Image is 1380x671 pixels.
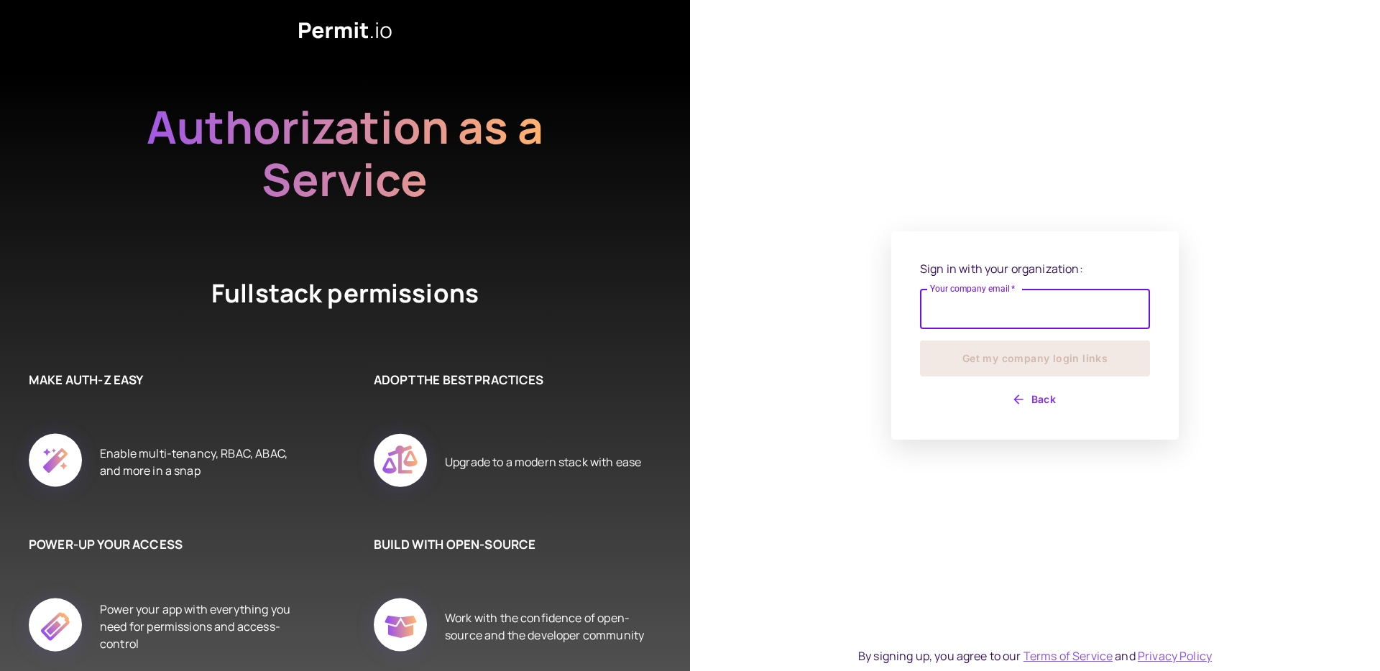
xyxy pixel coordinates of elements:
div: Power your app with everything you need for permissions and access-control [100,582,302,671]
div: By signing up, you agree to our and [858,647,1212,665]
h4: Fullstack permissions [158,276,532,313]
h6: ADOPT THE BEST PRACTICES [374,371,647,389]
button: Get my company login links [920,341,1150,376]
a: Privacy Policy [1138,648,1212,664]
label: Your company email [930,282,1016,295]
div: Work with the confidence of open-source and the developer community [445,582,647,671]
div: Enable multi-tenancy, RBAC, ABAC, and more in a snap [100,417,302,506]
button: Back [920,388,1150,411]
h6: BUILD WITH OPEN-SOURCE [374,535,647,554]
div: Upgrade to a modern stack with ease [445,417,641,506]
p: Sign in with your organization: [920,260,1150,277]
a: Terms of Service [1023,648,1113,664]
h6: POWER-UP YOUR ACCESS [29,535,302,554]
h2: Authorization as a Service [101,101,589,205]
h6: MAKE AUTH-Z EASY [29,371,302,389]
